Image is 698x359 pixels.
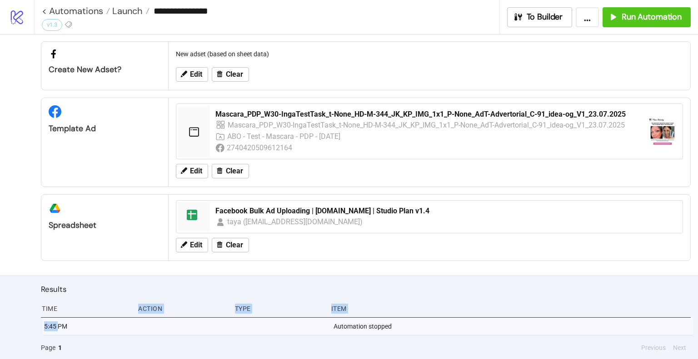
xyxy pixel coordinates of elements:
[648,117,677,146] img: https://external-fra5-2.xx.fbcdn.net/emg1/v/t13/18000477850161030225?url=https%3A%2F%2Fwww.facebo...
[527,12,563,22] span: To Builder
[176,238,208,252] button: Edit
[227,216,364,227] div: taya ([EMAIL_ADDRESS][DOMAIN_NAME])
[227,142,294,153] div: 2740420509612164
[41,283,691,295] h2: Results
[176,164,208,178] button: Edit
[42,6,110,15] a: < Automations
[176,67,208,82] button: Edit
[49,64,161,75] div: Create new adset?
[234,300,324,317] div: Type
[190,241,202,249] span: Edit
[41,343,55,353] span: Page
[42,19,62,31] div: v1.3
[49,220,161,231] div: Spreadsheet
[215,206,677,216] div: Facebook Bulk Ad Uploading | [DOMAIN_NAME] | Studio Plan v1.4
[603,7,691,27] button: Run Automation
[330,300,691,317] div: Item
[190,167,202,175] span: Edit
[43,318,133,335] div: 5:45 PM
[212,164,249,178] button: Clear
[226,70,243,79] span: Clear
[226,241,243,249] span: Clear
[226,167,243,175] span: Clear
[49,123,161,134] div: Template Ad
[55,343,65,353] button: 1
[190,70,202,79] span: Edit
[507,7,573,27] button: To Builder
[638,343,668,353] button: Previous
[333,318,693,335] div: Automation stopped
[137,300,227,317] div: Action
[110,5,143,17] span: Launch
[670,343,689,353] button: Next
[110,6,150,15] a: Launch
[576,7,599,27] button: ...
[212,238,249,252] button: Clear
[622,12,682,22] span: Run Automation
[172,45,687,63] div: New adset (based on sheet data)
[227,131,341,142] div: ABO - Test - Mascara - PDP - [DATE]
[215,109,641,119] div: Mascara_PDP_W30-IngaTestTask_t-None_HD-M-344_JK_KP_IMG_1x1_P-None_AdT-Advertorial_C-91_idea-og_V1...
[212,67,249,82] button: Clear
[41,300,131,317] div: Time
[228,119,625,131] div: Mascara_PDP_W30-IngaTestTask_t-None_HD-M-344_JK_KP_IMG_1x1_P-None_AdT-Advertorial_C-91_idea-og_V1...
